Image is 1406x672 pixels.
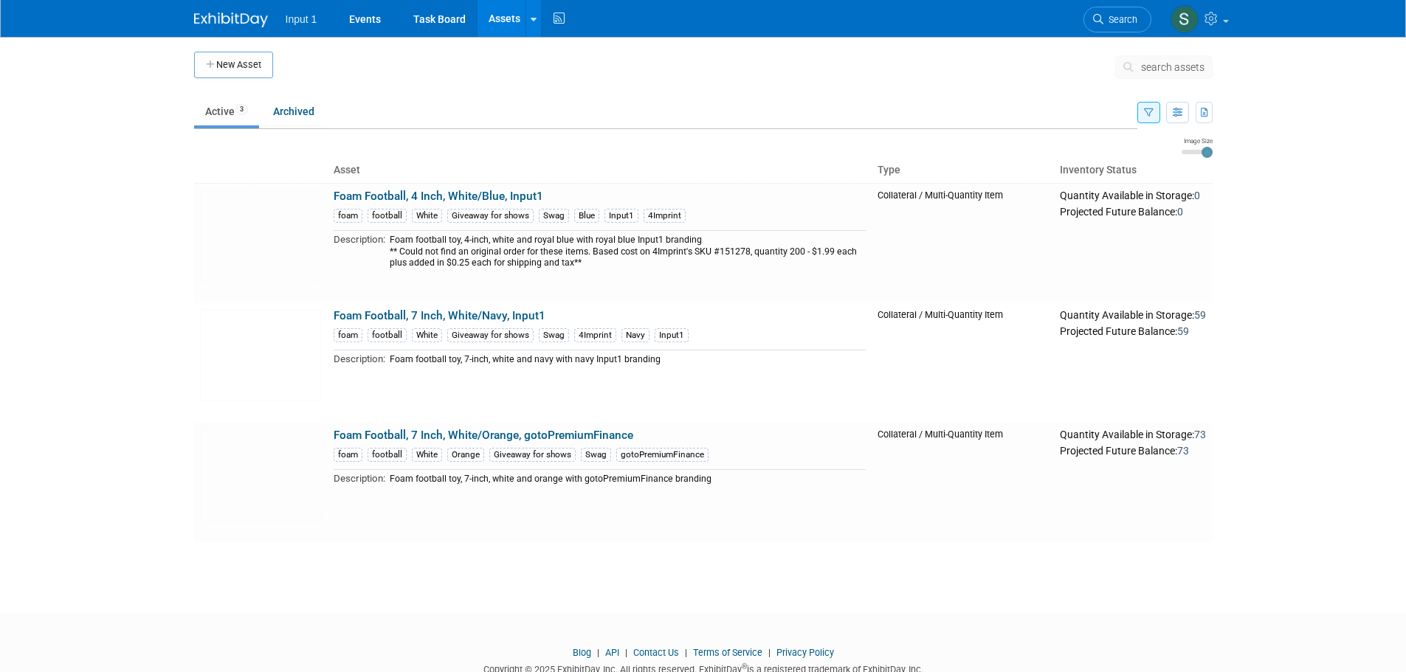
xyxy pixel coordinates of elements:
td: Collateral / Multi-Quantity Item [872,183,1055,303]
div: Quantity Available in Storage: [1060,190,1206,203]
span: Input 1 [286,13,317,25]
div: foam [334,448,362,462]
span: 59 [1194,309,1206,321]
td: Collateral / Multi-Quantity Item [872,423,1055,542]
div: Swag [539,209,569,223]
div: foam [334,328,362,342]
div: Blue [574,209,599,223]
span: | [681,647,691,658]
a: Archived [262,97,325,125]
div: Projected Future Balance: [1060,442,1206,458]
div: White [412,209,442,223]
div: Orange [447,448,484,462]
a: Terms of Service [693,647,762,658]
td: Description: [334,231,385,271]
div: Swag [581,448,611,462]
span: 73 [1194,429,1206,440]
div: football [368,448,407,462]
a: Blog [573,647,591,658]
td: Collateral / Multi-Quantity Item [872,303,1055,423]
img: Susan Stout [1171,5,1199,33]
span: 0 [1177,206,1183,218]
span: | [593,647,603,658]
span: Search [1103,14,1137,25]
div: Giveaway for shows [447,328,534,342]
button: search assets [1115,55,1213,79]
div: Foam football toy, 7-inch, white and navy with navy Input1 branding [390,354,866,365]
th: Asset [328,158,872,183]
a: API [605,647,619,658]
span: 73 [1177,445,1189,457]
span: | [765,647,774,658]
div: gotoPremiumFinance [616,448,709,462]
span: search assets [1141,61,1205,73]
span: 3 [235,104,248,115]
div: Giveaway for shows [489,448,576,462]
div: 4Imprint [644,209,686,223]
a: Active3 [194,97,259,125]
div: Input1 [655,328,689,342]
a: Search [1083,7,1151,32]
td: Description: [334,350,385,367]
a: Foam Football, 4 Inch, White/Blue, Input1 [334,190,543,203]
div: Foam football toy, 7-inch, white and orange with gotoPremiumFinance branding [390,474,866,485]
th: Type [872,158,1055,183]
div: White [412,328,442,342]
button: New Asset [194,52,273,78]
div: football [368,328,407,342]
div: Quantity Available in Storage: [1060,429,1206,442]
div: Giveaway for shows [447,209,534,223]
div: Foam football toy, 4-inch, white and royal blue with royal blue Input1 branding ** Could not find... [390,235,866,269]
span: 59 [1177,325,1189,337]
div: Swag [539,328,569,342]
div: Quantity Available in Storage: [1060,309,1206,322]
div: foam [334,209,362,223]
sup: ® [742,662,747,671]
a: Foam Football, 7 Inch, White/Orange, gotoPremiumFinance [334,429,633,442]
div: White [412,448,442,462]
span: | [621,647,631,658]
img: ExhibitDay [194,13,268,27]
div: 4Imprint [574,328,616,342]
a: Privacy Policy [776,647,834,658]
div: Input1 [604,209,638,223]
div: Image Size [1182,136,1213,145]
a: Contact Us [633,647,679,658]
td: Description: [334,470,385,487]
a: Foam Football, 7 Inch, White/Navy, Input1 [334,309,545,322]
div: football [368,209,407,223]
span: 0 [1194,190,1200,201]
div: Projected Future Balance: [1060,322,1206,339]
div: Projected Future Balance: [1060,203,1206,219]
div: Navy [621,328,649,342]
